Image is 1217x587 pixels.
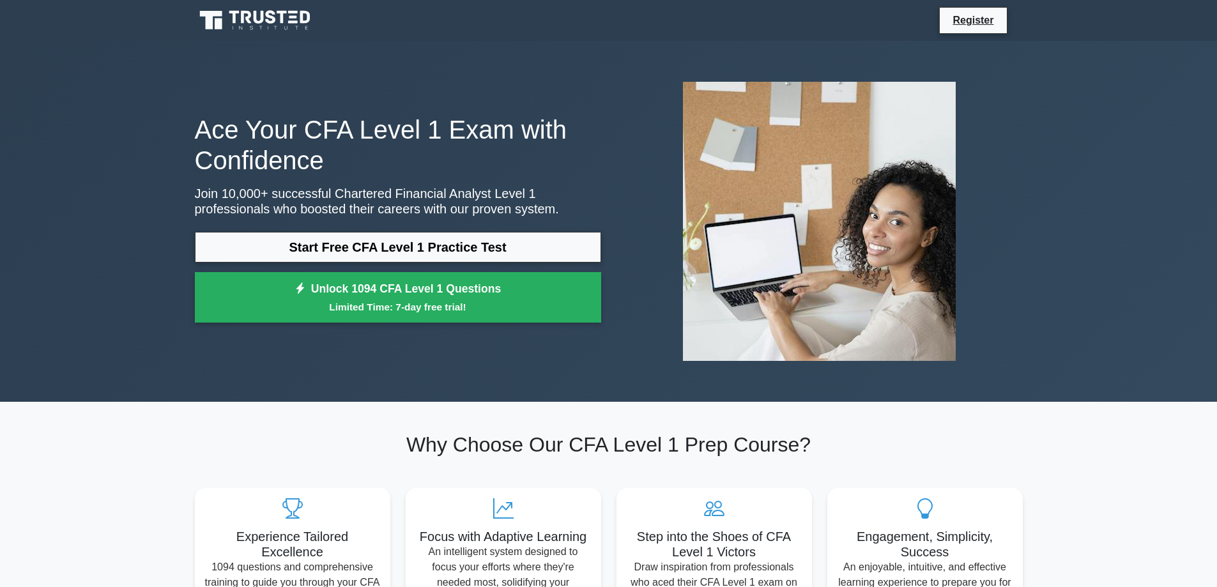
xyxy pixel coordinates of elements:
[945,12,1001,28] a: Register
[195,114,601,176] h1: Ace Your CFA Level 1 Exam with Confidence
[195,186,601,217] p: Join 10,000+ successful Chartered Financial Analyst Level 1 professionals who boosted their caree...
[205,529,380,560] h5: Experience Tailored Excellence
[195,432,1023,457] h2: Why Choose Our CFA Level 1 Prep Course?
[195,272,601,323] a: Unlock 1094 CFA Level 1 QuestionsLimited Time: 7-day free trial!
[195,232,601,263] a: Start Free CFA Level 1 Practice Test
[211,300,585,314] small: Limited Time: 7-day free trial!
[627,529,802,560] h5: Step into the Shoes of CFA Level 1 Victors
[838,529,1013,560] h5: Engagement, Simplicity, Success
[416,529,591,544] h5: Focus with Adaptive Learning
